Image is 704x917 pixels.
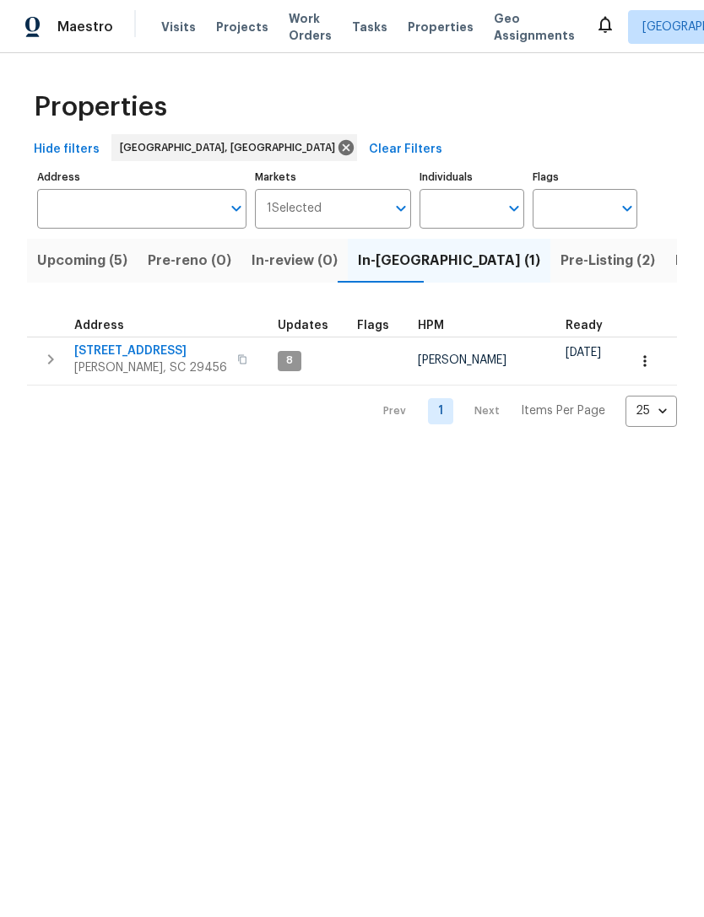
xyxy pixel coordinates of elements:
[352,21,387,33] span: Tasks
[252,249,338,272] span: In-review (0)
[57,19,113,35] span: Maestro
[120,139,342,156] span: [GEOGRAPHIC_DATA], [GEOGRAPHIC_DATA]
[566,320,603,332] span: Ready
[389,197,413,220] button: Open
[418,354,506,366] span: [PERSON_NAME]
[161,19,196,35] span: Visits
[408,19,474,35] span: Properties
[615,197,639,220] button: Open
[428,398,453,424] a: Goto page 1
[533,172,637,182] label: Flags
[74,320,124,332] span: Address
[369,139,442,160] span: Clear Filters
[34,99,167,116] span: Properties
[225,197,248,220] button: Open
[521,402,605,419] p: Items Per Page
[216,19,268,35] span: Projects
[418,320,444,332] span: HPM
[289,10,332,44] span: Work Orders
[494,10,575,44] span: Geo Assignments
[358,249,540,272] span: In-[GEOGRAPHIC_DATA] (1)
[111,134,357,161] div: [GEOGRAPHIC_DATA], [GEOGRAPHIC_DATA]
[625,389,677,433] div: 25
[279,353,300,368] span: 8
[37,172,246,182] label: Address
[357,320,389,332] span: Flags
[362,134,449,165] button: Clear Filters
[367,396,677,427] nav: Pagination Navigation
[267,202,322,216] span: 1 Selected
[502,197,526,220] button: Open
[74,359,227,376] span: [PERSON_NAME], SC 29456
[74,343,227,359] span: [STREET_ADDRESS]
[37,249,127,272] span: Upcoming (5)
[420,172,524,182] label: Individuals
[148,249,231,272] span: Pre-reno (0)
[560,249,655,272] span: Pre-Listing (2)
[34,139,100,160] span: Hide filters
[566,320,618,332] div: Earliest renovation start date (first business day after COE or Checkout)
[27,134,106,165] button: Hide filters
[566,347,601,359] span: [DATE]
[255,172,412,182] label: Markets
[278,320,328,332] span: Updates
